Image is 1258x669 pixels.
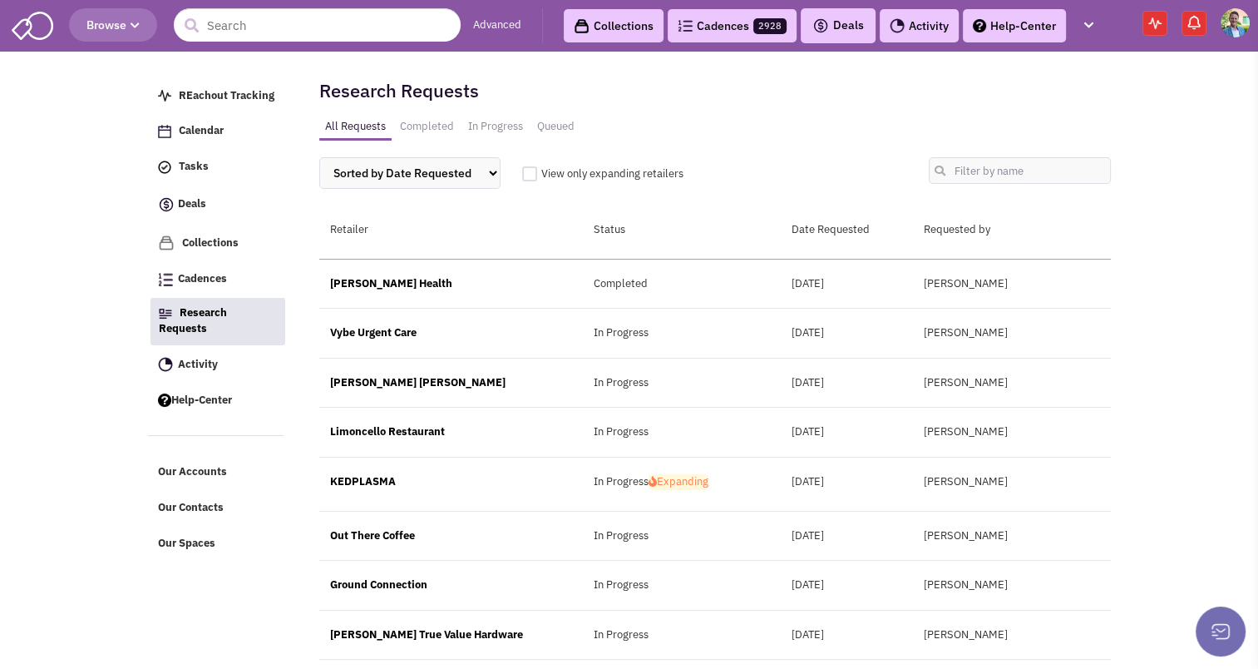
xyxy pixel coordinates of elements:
img: icon-deals.svg [812,16,829,36]
div: [PERSON_NAME] Health [319,276,583,292]
a: In Progress [462,115,529,139]
a: Calendar [150,116,284,147]
div: [PERSON_NAME] [912,528,1110,544]
div: In Progress [583,577,781,593]
span: Our Spaces [158,536,215,550]
div: In Progress [583,375,781,391]
div: Status [583,222,781,238]
a: Activity [150,349,284,381]
div: Limoncello Restaurant [319,424,583,440]
a: Cadences [150,264,284,295]
img: Cadences_logo.png [678,20,693,32]
div: [DATE] [781,276,913,292]
img: icon-collection-lavender-black.svg [574,18,590,34]
span: Activity [178,357,218,371]
img: Activity.png [158,357,173,372]
a: Research Requests [150,298,285,345]
a: Tasks [150,151,284,183]
img: Cadences_logo.png [158,273,173,286]
span: Our Contacts [158,500,224,514]
div: [PERSON_NAME] [912,276,1110,292]
span: Browse [86,17,140,32]
div: KEDPLASMA [319,474,583,490]
div: [DATE] [781,424,913,440]
a: REachout Tracking [150,81,284,112]
img: Gregory Jones [1221,8,1250,37]
img: icon-deals.svg [158,195,175,215]
div: [PERSON_NAME] [912,474,1110,490]
span: Cadences [178,272,227,286]
span: REachout Tracking [179,88,274,102]
div: [PERSON_NAME] True Value Hardware [319,627,583,643]
div: Requested by [912,222,1110,238]
img: SmartAdmin [12,8,53,40]
span: Our Accounts [158,465,227,479]
img: help.png [158,394,171,407]
a: Our Accounts [150,457,284,488]
a: Our Contacts [150,493,284,524]
img: Research.png [159,309,172,319]
span: Calendar [179,124,224,138]
a: Cadences2928 [668,9,797,42]
input: Search [174,8,461,42]
div: [PERSON_NAME] [912,375,1110,391]
a: All Requests [319,115,392,141]
div: [DATE] [781,325,913,341]
img: icon-tasks.png [158,161,171,174]
div: [PERSON_NAME] [912,325,1110,341]
a: Our Spaces [150,528,284,560]
button: Deals [807,15,869,37]
div: [DATE] [781,474,913,490]
div: [DATE] [781,627,913,643]
div: [DATE] [781,375,913,391]
a: Help-Center [150,385,284,417]
span: Tasks [179,160,209,174]
div: [DATE] [781,577,913,593]
a: Queued [531,115,580,139]
span: Collections [182,235,239,250]
a: Collections [564,9,664,42]
label: Expanding [649,474,708,490]
span: View only expanding retailers [541,166,683,181]
div: Completed [583,276,781,292]
div: Ground Connection [319,577,583,593]
div: Out There Coffee [319,528,583,544]
h2: Research Requests [319,83,479,98]
div: [PERSON_NAME] [912,577,1110,593]
a: Help-Center [963,9,1066,42]
a: Completed [394,115,460,139]
div: In Progress [583,474,781,494]
span: Deals [812,17,864,32]
div: [PERSON_NAME] [912,424,1110,440]
label: Retailer [330,222,368,238]
div: In Progress [583,325,781,341]
div: Date Requested [781,222,913,238]
img: Calendar.png [158,125,171,138]
div: In Progress [583,424,781,440]
div: [PERSON_NAME] [PERSON_NAME] [319,375,583,391]
span: 2928 [753,18,787,34]
img: Activity.png [890,18,905,33]
img: help.png [973,19,986,32]
img: icon-collection-lavender.png [158,235,175,251]
button: Browse [69,8,157,42]
a: Collections [150,227,284,260]
div: In Progress [583,627,781,643]
input: Filter by name [929,157,1111,184]
div: In Progress [583,528,781,544]
div: [PERSON_NAME] [912,627,1110,643]
a: Advanced [473,17,521,33]
div: [DATE] [781,528,913,544]
a: Deals [150,187,284,223]
div: Vybe Urgent Care [319,325,583,341]
span: Research Requests [159,305,227,335]
a: Activity [880,9,959,42]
